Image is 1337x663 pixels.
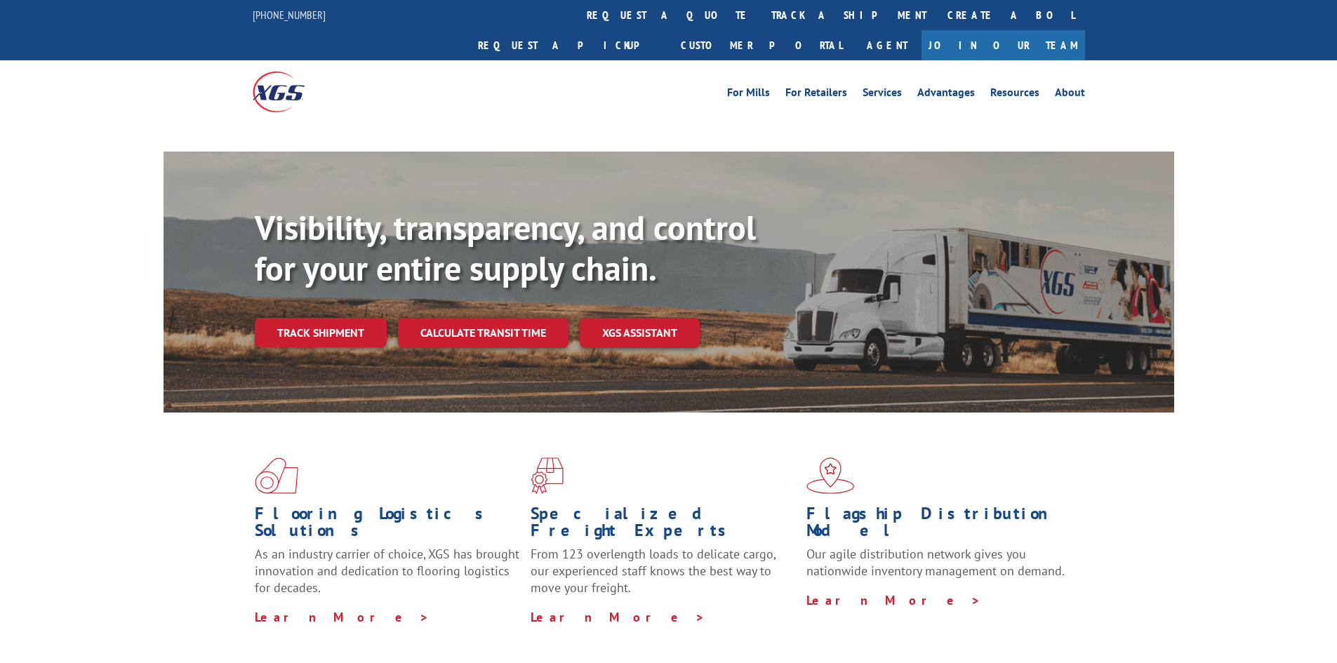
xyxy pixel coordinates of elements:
a: Request a pickup [467,30,670,60]
a: Agent [853,30,922,60]
a: Track shipment [255,318,387,347]
a: For Mills [727,87,770,102]
a: For Retailers [785,87,847,102]
h1: Flagship Distribution Model [806,505,1072,546]
a: Join Our Team [922,30,1085,60]
h1: Flooring Logistics Solutions [255,505,520,546]
span: Our agile distribution network gives you nationwide inventory management on demand. [806,546,1065,579]
a: Learn More > [806,592,981,608]
a: Customer Portal [670,30,853,60]
a: Services [863,87,902,102]
a: Resources [990,87,1039,102]
span: As an industry carrier of choice, XGS has brought innovation and dedication to flooring logistics... [255,546,519,596]
a: Learn More > [531,609,705,625]
a: XGS ASSISTANT [580,318,700,348]
p: From 123 overlength loads to delicate cargo, our experienced staff knows the best way to move you... [531,546,796,608]
a: About [1055,87,1085,102]
h1: Specialized Freight Experts [531,505,796,546]
a: [PHONE_NUMBER] [253,8,326,22]
img: xgs-icon-total-supply-chain-intelligence-red [255,457,298,494]
img: xgs-icon-focused-on-flooring-red [531,457,564,494]
a: Calculate transit time [398,318,568,348]
a: Advantages [917,87,975,102]
b: Visibility, transparency, and control for your entire supply chain. [255,206,756,290]
img: xgs-icon-flagship-distribution-model-red [806,457,855,494]
a: Learn More > [255,609,430,625]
